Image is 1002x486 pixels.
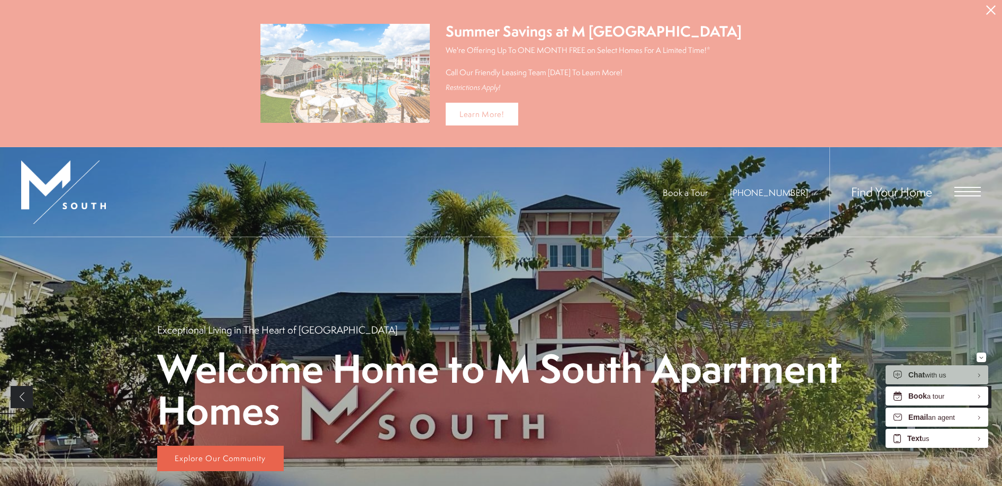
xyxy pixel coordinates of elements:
[260,24,430,123] img: Summer Savings at M South Apartments
[11,386,33,408] a: Previous
[446,83,742,92] div: Restrictions Apply!
[954,187,981,196] button: Open Menu
[446,44,742,78] p: We're Offering Up To ONE MONTH FREE on Select Homes For A Limited Time!* Call Our Friendly Leasin...
[663,186,708,199] a: Book a Tour
[446,103,518,125] a: Learn More!
[851,183,932,200] a: Find Your Home
[730,186,808,199] span: [PHONE_NUMBER]
[730,186,808,199] a: Call Us at 813-570-8014
[446,21,742,42] div: Summer Savings at M [GEOGRAPHIC_DATA]
[157,323,398,337] p: Exceptional Living in The Heart of [GEOGRAPHIC_DATA]
[157,446,284,471] a: Explore Our Community
[157,347,845,431] p: Welcome Home to M South Apartment Homes
[175,453,266,464] span: Explore Our Community
[21,160,106,224] img: MSouth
